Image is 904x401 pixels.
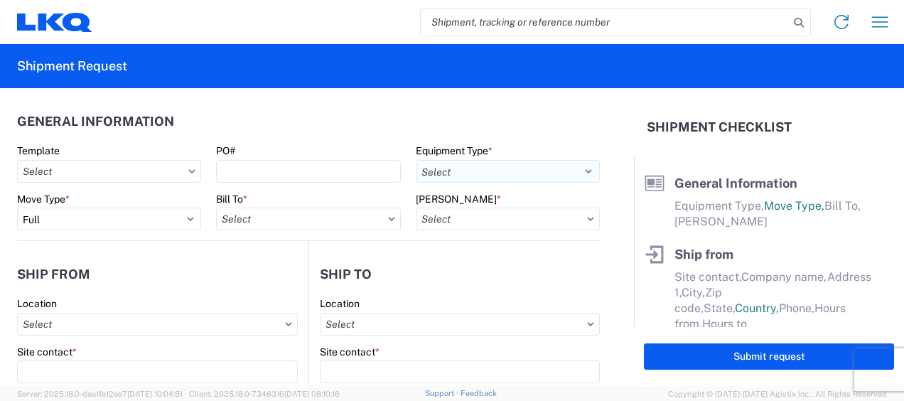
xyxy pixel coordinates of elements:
[735,301,779,315] span: Country,
[17,114,174,129] h2: General Information
[425,389,461,397] a: Support
[320,313,600,336] input: Select
[702,317,747,331] span: Hours to
[320,346,380,358] label: Site contact
[674,215,768,228] span: [PERSON_NAME]
[17,58,127,75] h2: Shipment Request
[674,199,764,213] span: Equipment Type,
[320,297,360,310] label: Location
[421,9,789,36] input: Shipment, tracking or reference number
[216,208,400,230] input: Select
[779,301,814,315] span: Phone,
[824,199,861,213] span: Bill To,
[416,208,600,230] input: Select
[416,144,493,157] label: Equipment Type
[416,193,501,205] label: [PERSON_NAME]
[127,390,183,398] span: [DATE] 10:04:51
[674,247,733,262] span: Ship from
[461,389,497,397] a: Feedback
[17,160,201,183] input: Select
[674,270,741,284] span: Site contact,
[704,301,735,315] span: State,
[668,387,887,400] span: Copyright © [DATE]-[DATE] Agistix Inc., All Rights Reserved
[320,267,372,282] h2: Ship to
[216,144,235,157] label: PO#
[764,199,824,213] span: Move Type,
[741,270,827,284] span: Company name,
[17,193,70,205] label: Move Type
[17,267,90,282] h2: Ship from
[17,144,60,157] label: Template
[682,286,705,299] span: City,
[17,346,77,358] label: Site contact
[17,390,183,398] span: Server: 2025.18.0-daa1fe12ee7
[644,343,894,370] button: Submit request
[17,313,298,336] input: Select
[647,119,792,136] h2: Shipment Checklist
[284,390,340,398] span: [DATE] 08:10:16
[17,297,57,310] label: Location
[674,176,797,191] span: General Information
[189,390,340,398] span: Client: 2025.18.0-7346316
[216,193,247,205] label: Bill To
